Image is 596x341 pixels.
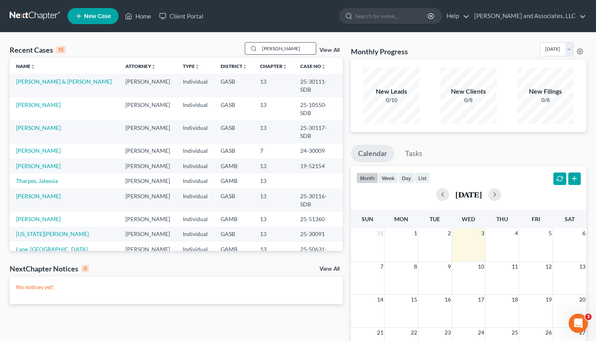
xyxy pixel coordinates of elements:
i: unfold_more [242,64,247,69]
button: list [415,173,430,183]
td: 13 [254,242,294,265]
i: unfold_more [321,64,326,69]
td: 25-30091 [294,227,343,242]
td: 25-30117-SDB [294,120,343,143]
span: 26 [545,328,553,337]
button: month [356,173,378,183]
a: Home [121,9,155,23]
div: 0/10 [363,96,420,104]
a: Lane, [GEOGRAPHIC_DATA] [16,246,88,253]
div: New Filings [517,87,573,96]
span: 4 [514,228,519,238]
span: 19 [545,295,553,304]
iframe: Intercom live chat [569,314,588,333]
td: [PERSON_NAME] [119,158,176,173]
td: GASB [214,120,254,143]
td: Individual [176,242,214,265]
a: Districtunfold_more [221,63,247,69]
div: New Clients [440,87,497,96]
span: Wed [462,216,475,222]
span: 23 [444,328,452,337]
a: [PERSON_NAME] & [PERSON_NAME] [16,78,112,85]
a: [PERSON_NAME] [16,147,61,154]
div: 0 [82,265,89,272]
td: 7 [254,144,294,158]
td: [PERSON_NAME] [119,97,176,120]
span: 11 [511,262,519,271]
i: unfold_more [283,64,287,69]
a: Attorneyunfold_more [125,63,156,69]
span: 25 [511,328,519,337]
div: NextChapter Notices [10,264,89,273]
a: Help [442,9,469,23]
a: [PERSON_NAME] [16,216,61,222]
span: 12 [545,262,553,271]
a: [PERSON_NAME] [16,193,61,199]
td: [PERSON_NAME] [119,212,176,226]
td: GAMB [214,212,254,226]
span: Tue [430,216,440,222]
h3: Monthly Progress [351,47,408,56]
a: [US_STATE][PERSON_NAME] [16,230,89,237]
input: Search by name... [260,43,316,54]
a: View All [320,47,340,53]
div: 0/8 [440,96,497,104]
span: New Case [84,13,111,19]
td: GASB [214,74,254,97]
td: 25-30111-SDB [294,74,343,97]
td: [PERSON_NAME] [119,189,176,212]
span: Sat [565,216,575,222]
i: unfold_more [195,64,200,69]
td: Individual [176,158,214,173]
td: 13 [254,173,294,188]
td: Individual [176,227,214,242]
span: Mon [394,216,408,222]
td: [PERSON_NAME] [119,173,176,188]
td: GAMB [214,242,254,265]
td: GASB [214,97,254,120]
a: Chapterunfold_more [260,63,287,69]
td: 13 [254,97,294,120]
button: week [378,173,398,183]
i: unfold_more [31,64,35,69]
span: 2 [447,228,452,238]
td: 25-50631-AEC [294,242,343,265]
span: 15 [410,295,418,304]
button: day [398,173,415,183]
td: 24-30009 [294,144,343,158]
td: Individual [176,97,214,120]
span: 1 [413,228,418,238]
a: Nameunfold_more [16,63,35,69]
a: [PERSON_NAME] [16,101,61,108]
span: 20 [578,295,586,304]
td: 13 [254,120,294,143]
span: 17 [477,295,485,304]
span: Sun [362,216,373,222]
td: 13 [254,189,294,212]
td: GAMB [214,173,254,188]
a: [PERSON_NAME] and Associates, LLC [470,9,586,23]
td: 13 [254,158,294,173]
td: [PERSON_NAME] [119,144,176,158]
td: [PERSON_NAME] [119,242,176,265]
a: View All [320,266,340,272]
td: 19-52154 [294,158,343,173]
a: Case Nounfold_more [300,63,326,69]
span: 22 [410,328,418,337]
div: New Leads [363,87,420,96]
a: Client Portal [155,9,207,23]
td: Individual [176,144,214,158]
a: Tasks [398,145,430,162]
a: Tharpes, Jalexsia [16,177,58,184]
td: 13 [254,212,294,226]
td: GASB [214,189,254,212]
td: GASB [214,144,254,158]
td: GAMB [214,158,254,173]
input: Search by name... [355,8,429,23]
i: unfold_more [151,64,156,69]
span: 24 [477,328,485,337]
span: 10 [477,262,485,271]
a: [PERSON_NAME] [16,124,61,131]
td: Individual [176,74,214,97]
div: Recent Cases [10,45,66,55]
